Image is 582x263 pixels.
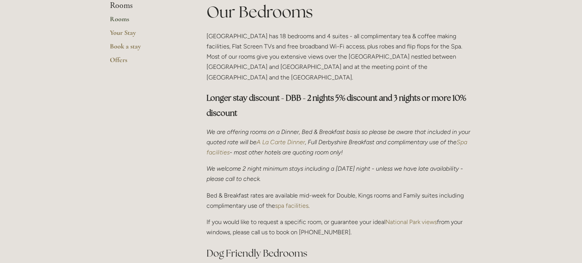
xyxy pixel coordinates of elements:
[275,202,308,209] a: spa facilities
[385,218,437,226] a: National Park views
[305,139,457,146] em: , Full Derbyshire Breakfast and complimentary use of the
[110,42,182,56] a: Book a stay
[110,1,182,11] li: Rooms
[207,247,472,260] h2: Dog Friendly Bedrooms
[110,56,182,69] a: Offers
[207,1,472,23] h1: Our Bedrooms
[207,217,472,237] p: If you would like to request a specific room, or guarantee your ideal from your windows, please c...
[207,165,465,182] em: We welcome 2 night minimum stays including a [DATE] night - unless we have late availability - pl...
[230,149,343,156] em: - most other hotels are quoting room only!
[257,139,305,146] a: A La Carte Dinner
[110,15,182,28] a: Rooms
[110,28,182,42] a: Your Stay
[207,93,468,118] strong: Longer stay discount - DBB - 2 nights 5% discount and 3 nights or more 10% discount
[207,128,472,146] em: We are offering rooms on a Dinner, Bed & Breakfast basis so please be aware that included in your...
[207,31,472,82] p: [GEOGRAPHIC_DATA] has 18 bedrooms and 4 suites - all complimentary tea & coffee making facilities...
[207,190,472,211] p: Bed & Breakfast rates are available mid-week for Double, Kings rooms and Family suites including ...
